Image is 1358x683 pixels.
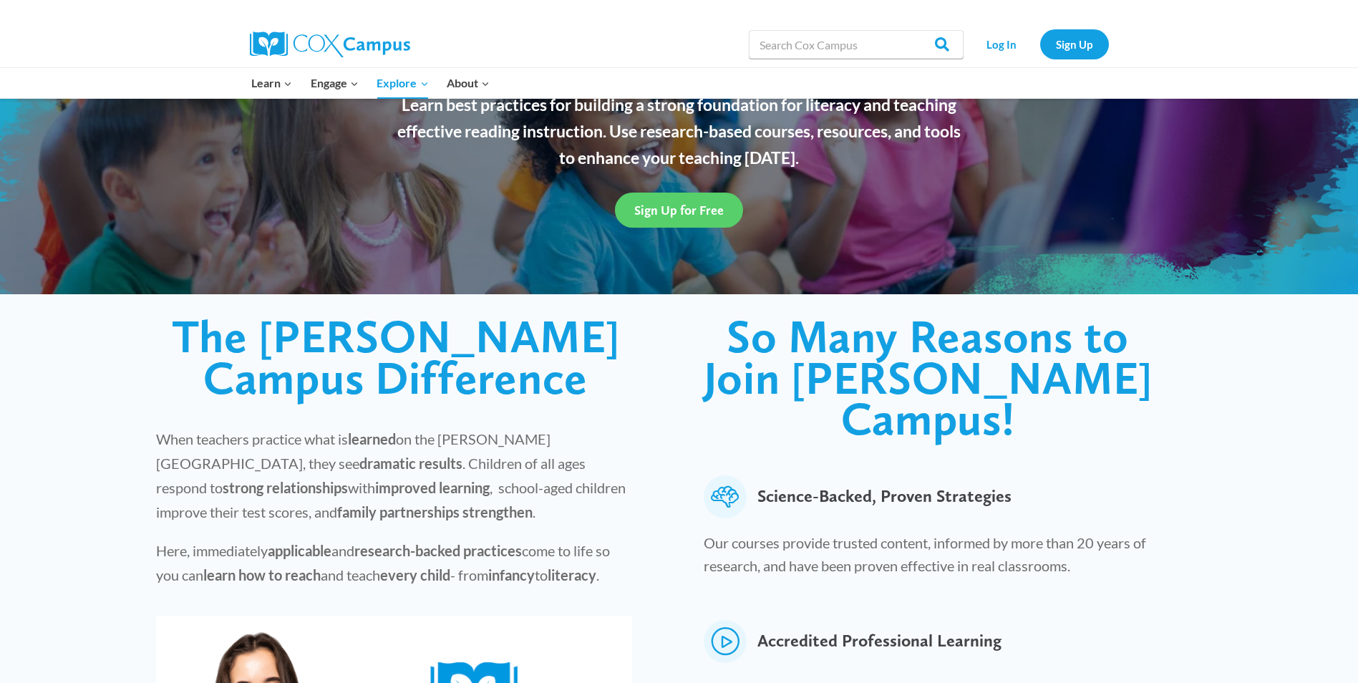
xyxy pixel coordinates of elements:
[971,29,1033,59] a: Log In
[634,203,724,218] span: Sign Up for Free
[488,566,535,583] strong: infancy
[268,542,331,559] strong: applicable
[971,29,1109,59] nav: Secondary Navigation
[348,430,396,447] strong: learned
[250,32,410,57] img: Cox Campus
[704,309,1153,446] span: So Many Reasons to Join [PERSON_NAME] Campus!
[375,479,490,496] strong: improved learning
[337,503,533,520] strong: family partnerships strengthen
[156,430,626,520] span: When teachers practice what is on the [PERSON_NAME][GEOGRAPHIC_DATA], they see . Children of all ...
[359,455,462,472] strong: dramatic results
[368,68,438,98] button: Child menu of Explore
[1040,29,1109,59] a: Sign Up
[243,68,499,98] nav: Primary Navigation
[156,542,610,583] span: Here, immediately and come to life so you can and teach - from to .
[380,566,450,583] strong: every child
[704,531,1191,584] p: Our courses provide trusted content, informed by more than 20 years of research, and have been pr...
[548,566,596,583] strong: literacy
[223,479,348,496] strong: strong relationships
[757,620,1001,663] span: Accredited Professional Learning
[757,475,1012,518] span: Science-Backed, Proven Strategies
[389,92,969,170] p: Learn best practices for building a strong foundation for literacy and teaching effective reading...
[615,193,743,228] a: Sign Up for Free
[243,68,302,98] button: Child menu of Learn
[354,542,522,559] strong: research-backed practices
[172,309,620,405] span: The [PERSON_NAME] Campus Difference
[301,68,368,98] button: Child menu of Engage
[749,30,964,59] input: Search Cox Campus
[437,68,499,98] button: Child menu of About
[203,566,321,583] strong: learn how to reach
